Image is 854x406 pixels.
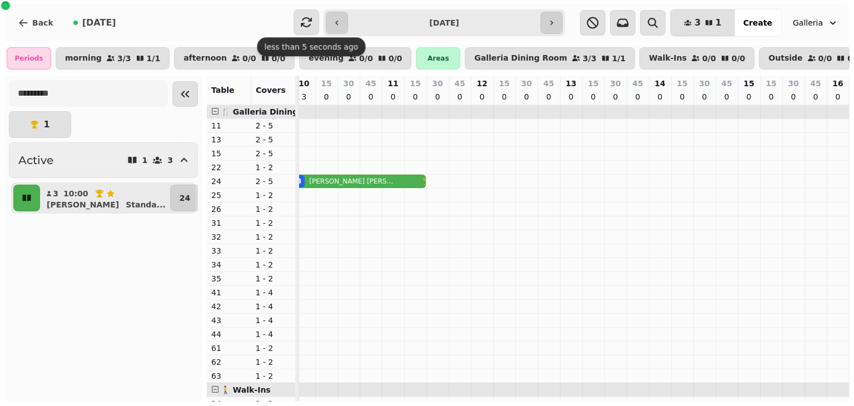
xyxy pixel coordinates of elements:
[9,111,71,138] button: 1
[256,273,291,284] p: 1 - 2
[211,217,247,229] p: 31
[211,329,247,340] p: 44
[183,54,227,63] p: afternoon
[793,17,823,28] span: Galleria
[65,54,102,63] p: morning
[309,177,395,186] p: [PERSON_NAME] [PERSON_NAME]
[359,55,373,62] p: 0 / 0
[499,78,509,89] p: 15
[454,78,465,89] p: 45
[544,91,553,102] p: 0
[256,259,291,270] p: 1 - 2
[32,19,53,27] span: Back
[678,91,687,102] p: 0
[256,329,291,340] p: 1 - 4
[64,9,125,36] button: [DATE]
[565,78,576,89] p: 13
[211,86,235,95] span: Table
[366,91,375,102] p: 0
[455,91,464,102] p: 0
[211,273,247,284] p: 35
[272,55,286,62] p: 0 / 0
[583,55,597,62] p: 3 / 3
[180,192,190,204] p: 24
[43,120,49,129] p: 1
[700,91,709,102] p: 0
[256,217,291,229] p: 1 - 2
[743,78,754,89] p: 15
[256,134,291,145] p: 2 - 5
[721,78,732,89] p: 45
[256,176,291,187] p: 2 - 5
[211,259,247,270] p: 34
[786,13,845,33] button: Galleria
[211,190,247,201] p: 25
[18,152,53,168] h2: Active
[309,54,344,63] p: evening
[476,78,487,89] p: 12
[767,91,776,102] p: 0
[589,91,598,102] p: 0
[611,91,620,102] p: 0
[610,78,620,89] p: 30
[677,78,687,89] p: 15
[744,91,753,102] p: 0
[694,18,701,27] span: 3
[810,78,821,89] p: 45
[63,188,88,199] p: 10:00
[500,91,509,102] p: 0
[256,287,291,298] p: 1 - 4
[702,55,716,62] p: 0 / 0
[474,54,567,63] p: Galleria Dining Room
[174,47,295,70] button: afternoon0/00/0
[612,55,626,62] p: 1 / 1
[343,78,354,89] p: 30
[211,370,247,382] p: 63
[300,91,309,102] p: 3
[256,148,291,159] p: 2 - 5
[743,19,772,27] span: Create
[256,204,291,215] p: 1 - 2
[344,91,353,102] p: 0
[126,199,166,210] p: Standa ...
[789,91,798,102] p: 0
[56,47,170,70] button: morning3/31/1
[256,370,291,382] p: 1 - 2
[82,18,116,27] span: [DATE]
[567,91,575,102] p: 0
[242,55,256,62] p: 0 / 0
[588,78,598,89] p: 15
[211,357,247,368] p: 62
[811,91,820,102] p: 0
[211,162,247,173] p: 22
[221,385,271,394] span: 🚶 Walk-Ins
[256,162,291,173] p: 1 - 2
[211,120,247,131] p: 11
[256,231,291,242] p: 1 - 2
[297,177,301,186] div: 3
[732,55,746,62] p: 0 / 0
[256,245,291,256] p: 1 - 2
[365,78,376,89] p: 45
[211,287,247,298] p: 41
[722,91,731,102] p: 0
[322,91,331,102] p: 0
[42,185,168,211] button: 310:00[PERSON_NAME]Standa...
[9,142,198,178] button: Active13
[147,55,161,62] p: 1 / 1
[656,91,664,102] p: 0
[633,91,642,102] p: 0
[632,78,643,89] p: 45
[256,315,291,326] p: 1 - 4
[734,9,781,36] button: Create
[221,107,326,116] span: 🍴 Galleria Dining Room
[766,78,776,89] p: 15
[211,231,247,242] p: 32
[211,134,247,145] p: 13
[671,9,734,36] button: 31
[211,176,247,187] p: 24
[47,199,119,210] p: [PERSON_NAME]
[256,301,291,312] p: 1 - 4
[256,86,286,95] span: Covers
[117,55,131,62] p: 3 / 3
